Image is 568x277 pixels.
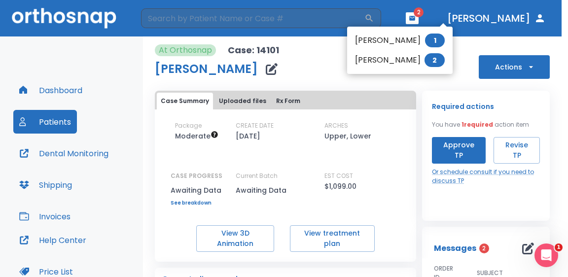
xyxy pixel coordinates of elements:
[425,34,445,47] span: 1
[555,243,563,251] span: 1
[425,53,445,67] span: 2
[347,50,453,70] li: [PERSON_NAME]
[534,243,558,267] iframe: Intercom live chat
[347,31,453,50] li: [PERSON_NAME]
